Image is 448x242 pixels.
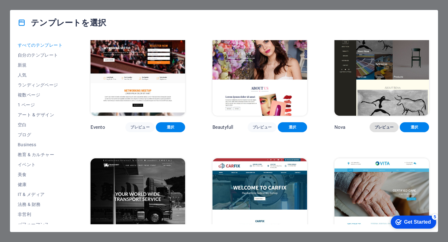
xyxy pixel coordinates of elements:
span: 空白 [18,122,63,127]
button: 選択 [156,122,185,132]
button: アート & デザイン [18,110,63,120]
span: 選択 [161,125,180,130]
button: 非営利 [18,209,63,219]
img: Evento [91,29,185,116]
div: Get Started [18,7,45,12]
span: 教育 & カルチャー [18,152,63,157]
span: ブログ [18,132,63,137]
span: 美食 [18,172,63,177]
span: イベント [18,162,63,167]
img: Beautyfull [212,29,307,116]
p: Evento [91,124,105,130]
button: 選択 [278,122,307,132]
button: ランディングページ [18,80,63,90]
span: 選択 [405,125,424,130]
button: プレビュー [125,122,155,132]
button: 美食 [18,170,63,179]
span: プレビュー [130,125,150,130]
p: Beautyfull [212,124,233,130]
span: 新規 [18,63,63,67]
button: プレビュー [248,122,277,132]
button: 健康 [18,179,63,189]
span: IT & メディア [18,192,63,197]
button: 教育 & カルチャー [18,150,63,160]
button: イベント [18,160,63,170]
span: アート & デザイン [18,112,63,117]
button: すべてのテンプレート [18,40,63,50]
button: 1 ページ [18,100,63,110]
button: 選択 [400,122,429,132]
span: 複数ページ [18,92,63,97]
span: Business [18,142,63,147]
span: 自分のテンプレート [18,53,63,58]
span: 法務 & 財務 [18,202,63,207]
button: 法務 & 財務 [18,199,63,209]
span: 健康 [18,182,63,187]
img: Nova [334,29,429,116]
span: パフォーマンス [18,222,63,227]
span: 人気 [18,72,63,77]
span: すべてのテンプレート [18,43,63,48]
span: プレビュー [375,125,394,130]
button: IT & メディア [18,189,63,199]
button: 空白 [18,120,63,130]
button: 新規 [18,60,63,70]
button: 自分のテンプレート [18,50,63,60]
h4: テンプレートを選択 [18,18,106,28]
button: プレビュー [370,122,399,132]
button: ブログ [18,130,63,140]
p: Nova [334,124,346,130]
span: プレビュー [253,125,272,130]
span: 1 ページ [18,102,63,107]
button: 複数ページ [18,90,63,100]
div: Get Started 5 items remaining, 0% complete [5,3,50,16]
span: ランディングページ [18,82,63,87]
button: パフォーマンス [18,219,63,229]
button: Business [18,140,63,150]
div: 5 [46,1,52,7]
span: 非営利 [18,212,63,217]
button: 人気 [18,70,63,80]
span: 選択 [283,125,302,130]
